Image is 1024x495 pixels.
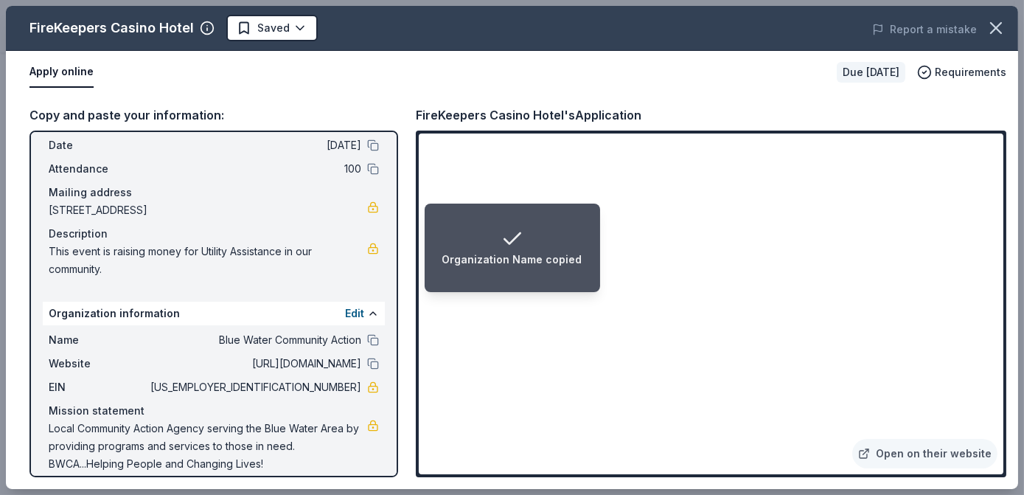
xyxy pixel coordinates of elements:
[147,136,361,154] span: [DATE]
[29,16,194,40] div: FireKeepers Casino Hotel
[49,378,147,396] span: EIN
[49,420,367,473] span: Local Community Action Agency serving the Blue Water Area by providing programs and services to t...
[872,21,977,38] button: Report a mistake
[49,331,147,349] span: Name
[49,160,147,178] span: Attendance
[49,355,147,373] span: Website
[147,160,361,178] span: 100
[935,63,1006,81] span: Requirements
[416,105,641,125] div: FireKeepers Casino Hotel's Application
[345,305,364,322] button: Edit
[49,402,379,420] div: Mission statement
[257,19,290,37] span: Saved
[917,63,1006,81] button: Requirements
[49,136,147,154] span: Date
[43,302,385,325] div: Organization information
[147,331,361,349] span: Blue Water Community Action
[29,105,398,125] div: Copy and paste your information:
[49,201,367,219] span: [STREET_ADDRESS]
[147,378,361,396] span: [US_EMPLOYER_IDENTIFICATION_NUMBER]
[852,439,997,468] a: Open on their website
[29,57,94,88] button: Apply online
[147,355,361,373] span: [URL][DOMAIN_NAME]
[49,243,367,278] span: This event is raising money for Utility Assistance in our community.
[837,62,905,83] div: Due [DATE]
[49,225,379,243] div: Description
[226,15,318,41] button: Saved
[442,251,582,269] div: Organization Name copied
[49,184,379,201] div: Mailing address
